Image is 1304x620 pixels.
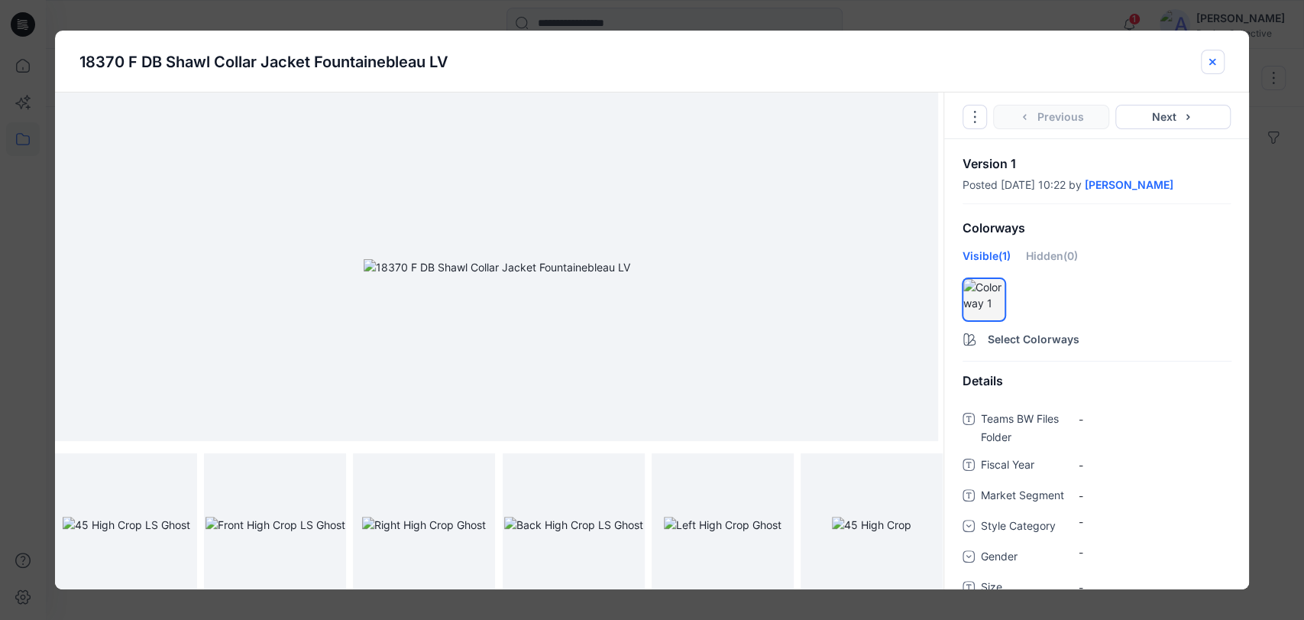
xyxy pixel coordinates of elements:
[364,259,630,275] img: 18370 F DB Shawl Collar Jacket Fountainebleau LV
[981,578,1073,599] span: Size
[1085,179,1173,191] a: [PERSON_NAME]
[944,324,1249,349] button: Select Colorways
[963,105,987,129] button: Options
[79,50,448,73] p: 18370 F DB Shawl Collar Jacket Fountainebleau LV
[963,179,1231,191] div: Posted [DATE] 10:22 by
[1079,579,1231,596] span: -
[1079,411,1231,427] span: -
[1026,248,1078,275] div: Hidden (0)
[981,517,1073,538] span: Style Category
[1079,488,1231,504] span: -
[981,456,1073,477] span: Fiscal Year
[1079,544,1231,560] div: -
[205,517,345,533] img: Front High Crop LS Ghost
[1201,50,1225,74] button: close-btn
[979,281,1003,305] div: There must be at least one visible colorway
[981,410,1073,446] span: Teams BW Files Folder
[664,517,781,533] img: Left High Crop Ghost
[963,157,1231,170] p: Version 1
[981,547,1073,569] span: Gender
[963,278,1005,321] div: hide/show colorwayColorway 1
[944,362,1249,401] div: Details
[362,517,486,533] img: Right High Crop Ghost
[1115,105,1231,129] button: Next
[1079,457,1231,473] span: -
[981,486,1073,508] span: Market Segment
[944,209,1249,248] div: Colorways
[832,517,911,533] img: 45 High Crop
[504,517,643,533] img: Back High Crop LS Ghost
[963,248,1011,275] div: Visible (1)
[1079,514,1231,530] div: -
[63,517,190,533] img: 45 High Crop LS Ghost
